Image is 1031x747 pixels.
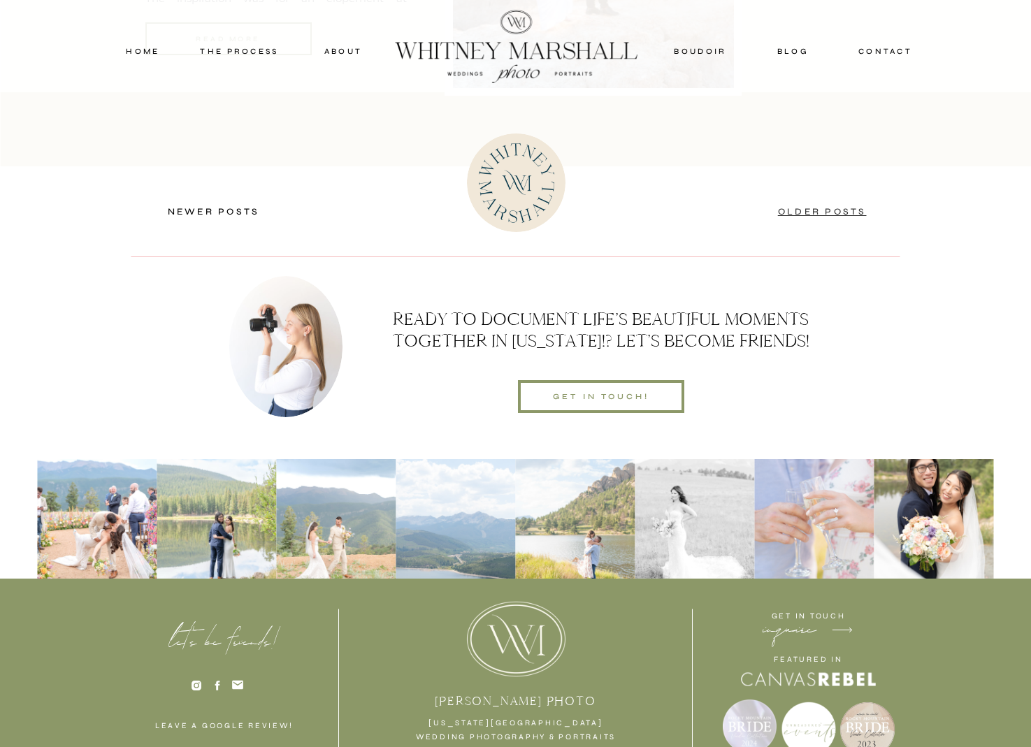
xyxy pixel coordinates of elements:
img: On Saturday, Sheena & Ed celebrated their love in the mountains and eloped! Elopements hold such ... [874,459,994,579]
img: A weekend in the mountains for Labor Day weekend well spent ⛰️ #granbycolorado #mountaingetaway #... [396,459,516,579]
a: leave a google review! [140,719,308,734]
a: contact [853,45,918,57]
h3: [PERSON_NAME] photo [386,694,646,709]
img: Sheena & Ed’s sunrise elopement at Echo Lake was pure magic. What started as a foggy morning, tur... [157,459,277,579]
a: THE PROCESS [198,45,282,57]
p: get in touch [768,609,849,624]
a: about [309,45,378,57]
p: let's be friends! [152,635,296,653]
a: get in touch! [530,390,673,402]
h2: [US_STATE][GEOGRAPHIC_DATA] WEDDING photograPHY & portraits [401,716,631,746]
a: blog [763,45,824,57]
img: The perfect spot for a champagne pop!! ✨ 📸 @jacky.nichole #coloradocouplesphotographer #estespark... [516,459,635,579]
img: GALLERY SENT! Just sent off this stunning wedding gallery!! Congrats to the Spences!! 💚 💍 Swipe t... [38,459,157,579]
img: Working on the final touches for this beautiful wedding gallery this week!! I can’t wait to share... [277,459,396,579]
a: boudoir [672,45,729,57]
a: Newer Posts [168,206,260,217]
a: Elopement at Badlands National Park [145,22,312,55]
p: Ready to document life’s beautiful moments together IN [US_STATE]!? Let’s become friends! [387,308,816,351]
img: Jacky and Toby decided to travel to RMNP here in Colorado to celebrate their love and all the won... [755,459,874,579]
img: Stephanie’s bridals were SO DREAMY!! I mean - just look at her!!! @snspence Stephanie flew in a w... [635,459,755,579]
a: read more [145,33,312,45]
a: Older Posts [778,206,867,217]
a: inquire [757,621,822,639]
a: home [113,45,173,57]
